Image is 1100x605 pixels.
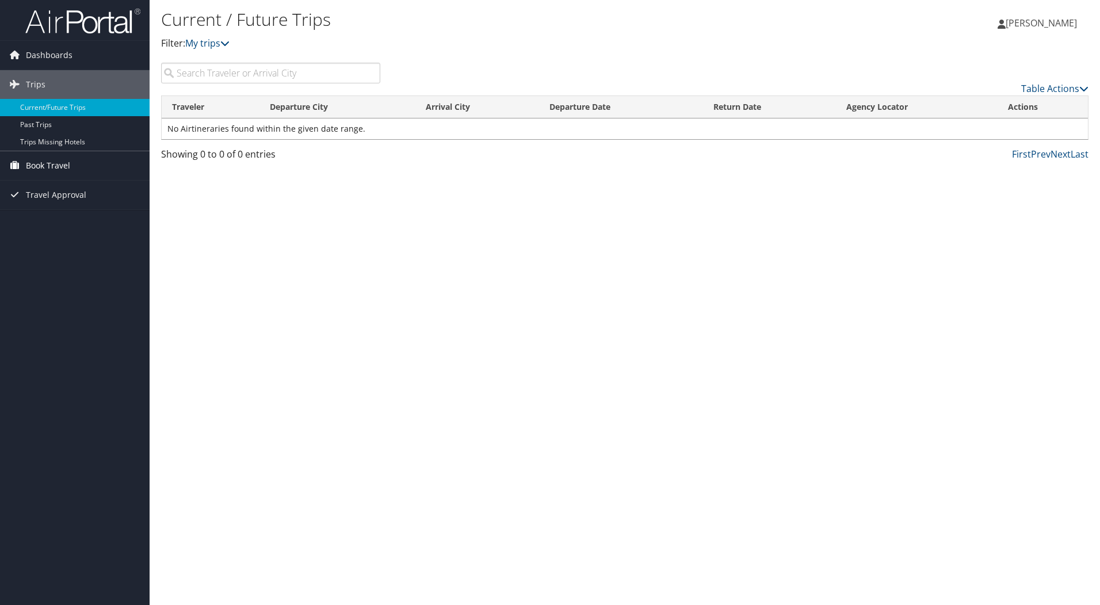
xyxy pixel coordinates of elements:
a: My trips [185,37,230,49]
a: First [1012,148,1031,160]
th: Return Date: activate to sort column ascending [703,96,836,118]
p: Filter: [161,36,780,51]
a: Next [1051,148,1071,160]
a: Prev [1031,148,1051,160]
span: Trips [26,70,45,99]
div: Showing 0 to 0 of 0 entries [161,147,380,167]
span: Dashboards [26,41,72,70]
span: [PERSON_NAME] [1006,17,1077,29]
input: Search Traveler or Arrival City [161,63,380,83]
th: Actions [998,96,1088,118]
span: Book Travel [26,151,70,180]
a: Table Actions [1021,82,1088,95]
a: [PERSON_NAME] [998,6,1088,40]
span: Travel Approval [26,181,86,209]
th: Traveler: activate to sort column ascending [162,96,259,118]
th: Agency Locator: activate to sort column ascending [836,96,998,118]
th: Arrival City: activate to sort column ascending [415,96,539,118]
th: Departure Date: activate to sort column descending [539,96,702,118]
th: Departure City: activate to sort column ascending [259,96,415,118]
img: airportal-logo.png [25,7,140,35]
h1: Current / Future Trips [161,7,780,32]
td: No Airtineraries found within the given date range. [162,118,1088,139]
a: Last [1071,148,1088,160]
